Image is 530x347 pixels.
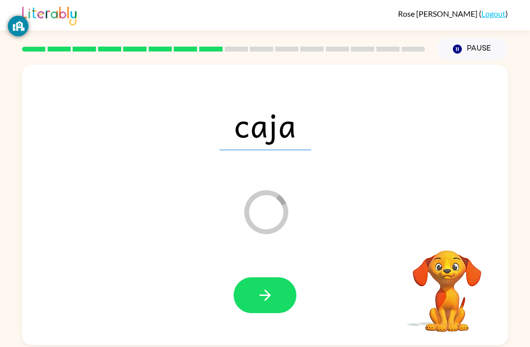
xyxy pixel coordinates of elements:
[481,9,505,18] a: Logout
[219,99,311,150] span: caja
[398,9,479,18] span: Rose [PERSON_NAME]
[398,9,508,18] div: ( )
[437,38,508,60] button: Pause
[8,16,28,36] button: GoGuardian Privacy Information
[22,4,77,26] img: Literably
[398,235,496,333] video: Your browser must support playing .mp4 files to use Literably. Please try using another browser.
